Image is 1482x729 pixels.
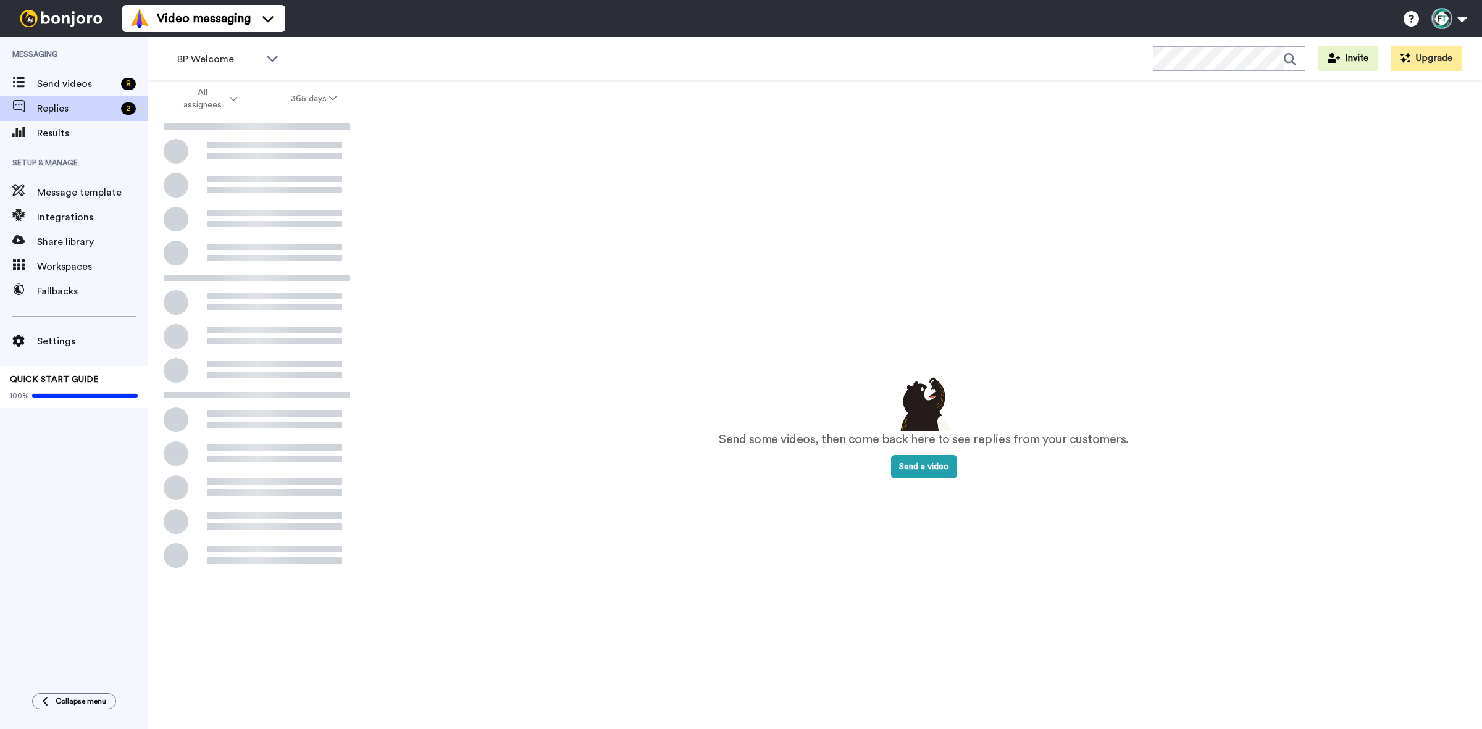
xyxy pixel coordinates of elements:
span: BP Welcome [177,52,260,67]
button: 365 days [264,88,364,110]
img: bj-logo-header-white.svg [15,10,107,27]
button: Invite [1318,46,1378,71]
span: Share library [37,235,148,249]
span: Integrations [37,210,148,225]
div: 8 [121,78,136,90]
img: results-emptystates.png [893,374,955,431]
span: Video messaging [157,10,251,27]
button: All assignees [151,81,264,116]
span: QUICK START GUIDE [10,375,99,384]
div: 2 [121,102,136,115]
img: vm-color.svg [130,9,149,28]
a: Send a video [891,462,957,471]
span: Collapse menu [56,696,106,706]
span: Replies [37,101,116,116]
button: Upgrade [1391,46,1462,71]
button: Collapse menu [32,693,116,709]
span: Message template [37,185,148,200]
span: Settings [37,334,148,349]
span: Results [37,126,148,141]
span: Send videos [37,77,116,91]
span: Fallbacks [37,284,148,299]
span: 100% [10,391,29,401]
span: All assignees [177,86,227,111]
span: Workspaces [37,259,148,274]
p: Send some videos, then come back here to see replies from your customers. [719,431,1129,449]
button: Send a video [891,455,957,478]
